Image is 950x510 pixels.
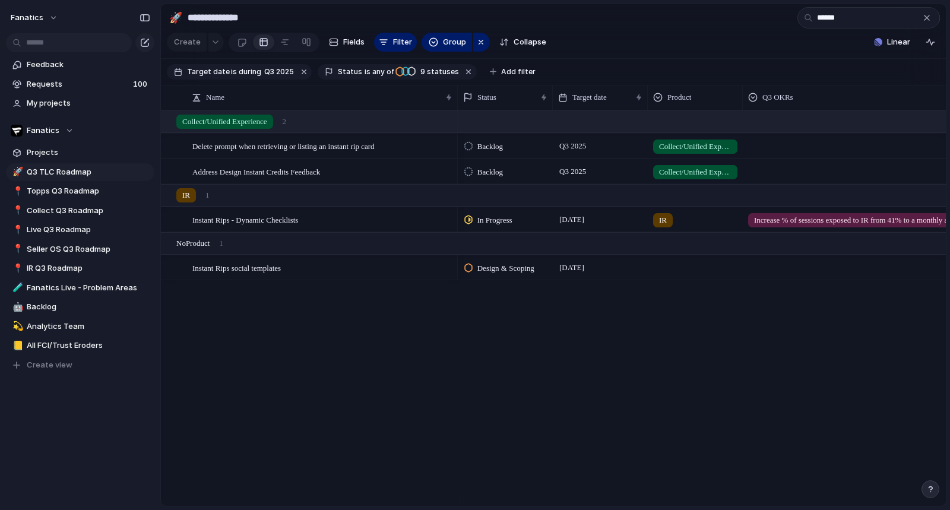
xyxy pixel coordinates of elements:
div: 🚀 [12,165,21,179]
span: Backlog [27,301,150,313]
span: Backlog [477,166,503,178]
span: Filter [393,36,412,48]
span: Linear [887,36,910,48]
span: Projects [27,147,150,159]
span: 100 [133,78,150,90]
a: 📍Topps Q3 Roadmap [6,182,154,200]
span: Collect/Unified Experience [182,116,267,128]
span: Q3 2025 [556,139,589,153]
a: 🤖Backlog [6,298,154,316]
span: Q3 OKRs [762,91,793,103]
button: isduring [230,65,263,78]
div: 📍 [12,223,21,237]
span: Analytics Team [27,321,150,332]
a: My projects [6,94,154,112]
span: Q3 TLC Roadmap [27,166,150,178]
a: Feedback [6,56,154,74]
span: My projects [27,97,150,109]
button: fanatics [5,8,64,27]
button: 💫 [11,321,23,332]
span: Address Design Instant Credits Feedback [192,164,320,178]
span: is [365,66,370,77]
button: 📒 [11,340,23,351]
span: Collapse [514,36,546,48]
span: statuses [417,66,459,77]
a: 📒All FCI/Trust Eroders [6,337,154,354]
span: [DATE] [556,261,587,275]
a: 🧪Fanatics Live - Problem Areas [6,279,154,297]
span: Feedback [27,59,150,71]
button: isany of [362,65,396,78]
a: 🚀Q3 TLC Roadmap [6,163,154,181]
span: is [231,66,237,77]
span: Fields [343,36,365,48]
span: Q3 2025 [264,66,294,77]
button: 🤖 [11,301,23,313]
span: Target date [572,91,607,103]
button: 🚀 [11,166,23,178]
a: 📍Collect Q3 Roadmap [6,202,154,220]
span: Fanatics Live - Problem Areas [27,282,150,294]
a: Requests100 [6,75,154,93]
div: 🚀 [169,9,182,26]
span: 9 [417,67,427,76]
span: Name [206,91,224,103]
span: All FCI/Trust Eroders [27,340,150,351]
div: 📍Seller OS Q3 Roadmap [6,240,154,258]
span: Create view [27,359,72,371]
span: any of [370,66,394,77]
span: Add filter [501,66,536,77]
span: Target date [187,66,230,77]
span: during [237,66,261,77]
span: Design & Scoping [477,262,534,274]
button: Filter [374,33,417,52]
a: 📍Live Q3 Roadmap [6,221,154,239]
span: Status [338,66,362,77]
div: 📍 [12,185,21,198]
button: Add filter [483,64,543,80]
span: Collect/Unified Experience [659,141,731,153]
span: [DATE] [556,213,587,227]
button: 📍 [11,185,23,197]
div: 🧪 [12,281,21,294]
button: Create view [6,356,154,374]
a: 📍IR Q3 Roadmap [6,259,154,277]
span: Seller OS Q3 Roadmap [27,243,150,255]
span: Topps Q3 Roadmap [27,185,150,197]
div: 💫 [12,319,21,333]
span: No Product [176,237,210,249]
button: 9 statuses [395,65,461,78]
span: Product [667,91,691,103]
button: Group [422,33,472,52]
span: Backlog [477,141,503,153]
button: 📍 [11,262,23,274]
span: IR [182,189,190,201]
a: 💫Analytics Team [6,318,154,335]
button: Collapse [495,33,551,52]
span: IR [659,214,667,226]
span: IR Q3 Roadmap [27,262,150,274]
span: 1 [219,237,223,249]
span: fanatics [11,12,43,24]
button: Q3 2025 [262,65,296,78]
span: Delete prompt when retrieving or listing an instant rip card [192,139,375,153]
span: 1 [205,189,210,201]
span: Collect Q3 Roadmap [27,205,150,217]
span: Group [443,36,466,48]
span: 2 [283,116,287,128]
button: 📍 [11,243,23,255]
button: 📍 [11,205,23,217]
button: Fanatics [6,122,154,140]
div: 📍 [12,204,21,217]
a: Projects [6,144,154,161]
span: Live Q3 Roadmap [27,224,150,236]
span: In Progress [477,214,512,226]
div: 📒 [12,339,21,353]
